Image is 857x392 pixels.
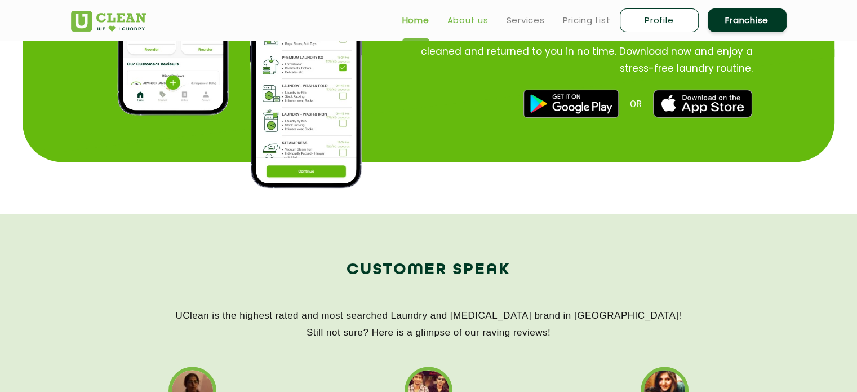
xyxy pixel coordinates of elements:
[653,90,752,118] img: best laundry near me
[402,14,429,27] a: Home
[708,8,787,32] a: Franchise
[447,14,489,27] a: About us
[620,8,699,32] a: Profile
[563,14,611,27] a: Pricing List
[507,14,545,27] a: Services
[71,307,787,341] p: UClean is the highest rated and most searched Laundry and [MEDICAL_DATA] brand in [GEOGRAPHIC_DAT...
[71,257,787,284] h2: Customer Speak
[71,11,146,32] img: UClean Laundry and Dry Cleaning
[524,90,619,118] img: best dry cleaners near me
[630,98,642,109] span: OR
